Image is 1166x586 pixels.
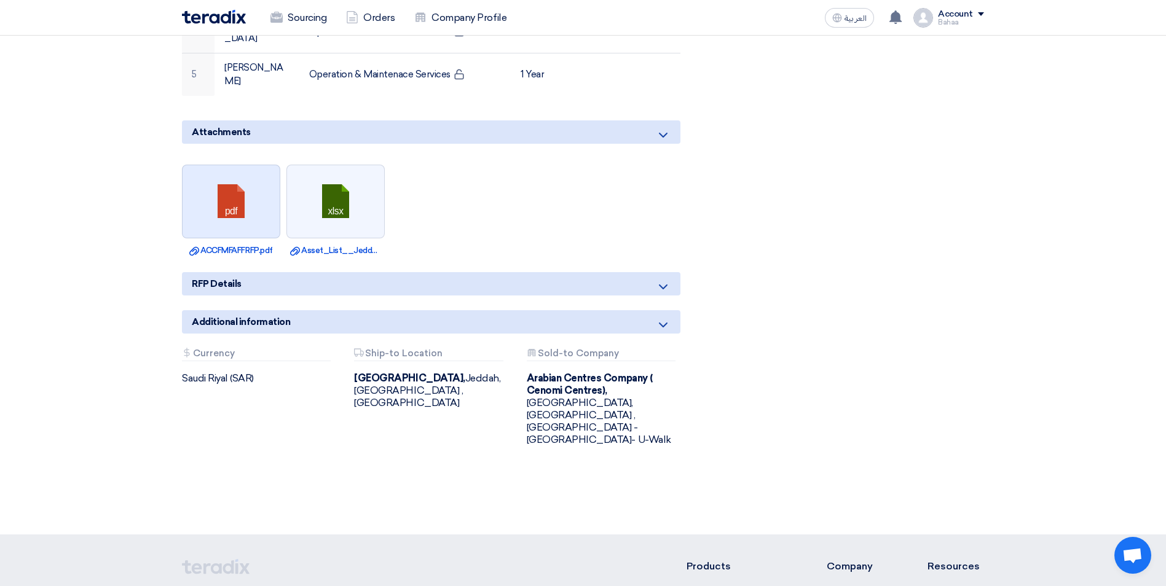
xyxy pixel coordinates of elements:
[938,19,984,26] div: Bahaa
[354,348,503,361] div: Ship-to Location
[192,125,251,139] span: Attachments
[845,14,867,23] span: العربية
[687,559,790,574] li: Products
[182,348,331,361] div: Currency
[290,244,381,257] a: Asset_List__Jeddah_Malls.xlsx
[827,559,891,574] li: Company
[527,372,653,396] b: Arabian Centres Company ( Cenomi Centres),
[354,372,508,409] div: Jeddah, [GEOGRAPHIC_DATA] ,[GEOGRAPHIC_DATA]
[192,315,290,329] span: Additional information
[825,8,874,28] button: العربية
[192,277,242,291] span: RFP Details
[215,53,299,96] td: [PERSON_NAME]
[527,348,676,361] div: Sold-to Company
[928,559,984,574] li: Resources
[1114,537,1151,574] a: Open chat
[299,53,511,96] td: Operation & Maintenace Services
[182,10,246,24] img: Teradix logo
[404,4,516,31] a: Company Profile
[938,9,973,20] div: Account
[261,4,336,31] a: Sourcing
[913,8,933,28] img: profile_test.png
[511,53,596,96] td: 1 Year
[182,53,215,96] td: 5
[182,372,336,385] div: Saudi Riyal (SAR)
[354,372,465,384] b: [GEOGRAPHIC_DATA],
[336,4,404,31] a: Orders
[186,244,277,257] a: ACCFMFAFFRFP.pdf
[527,372,680,446] div: [GEOGRAPHIC_DATA], [GEOGRAPHIC_DATA] ,[GEOGRAPHIC_DATA] - [GEOGRAPHIC_DATA]- U-Walk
